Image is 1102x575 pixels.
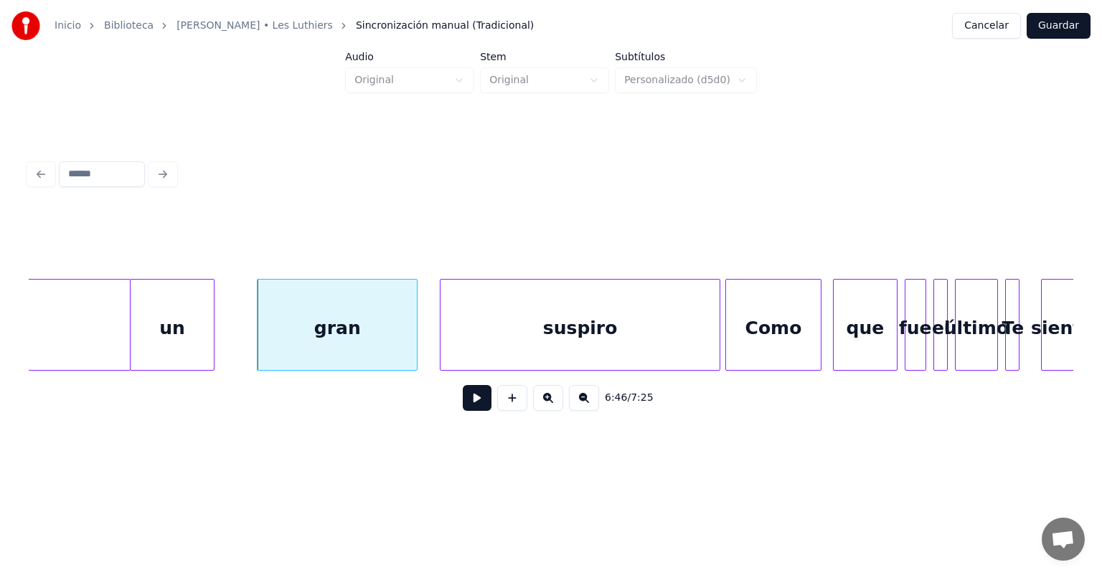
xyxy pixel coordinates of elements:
button: Cancelar [952,13,1021,39]
span: 7:25 [631,391,653,405]
span: Sincronización manual (Tradicional) [356,19,534,33]
span: 6:46 [605,391,627,405]
a: Inicio [55,19,81,33]
img: youka [11,11,40,40]
a: [PERSON_NAME] • Les Luthiers [176,19,333,33]
a: Chat abierto [1042,518,1085,561]
button: Guardar [1027,13,1091,39]
div: / [605,391,639,405]
label: Audio [345,52,474,62]
label: Subtítulos [615,52,757,62]
label: Stem [480,52,609,62]
a: Biblioteca [104,19,154,33]
nav: breadcrumb [55,19,534,33]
